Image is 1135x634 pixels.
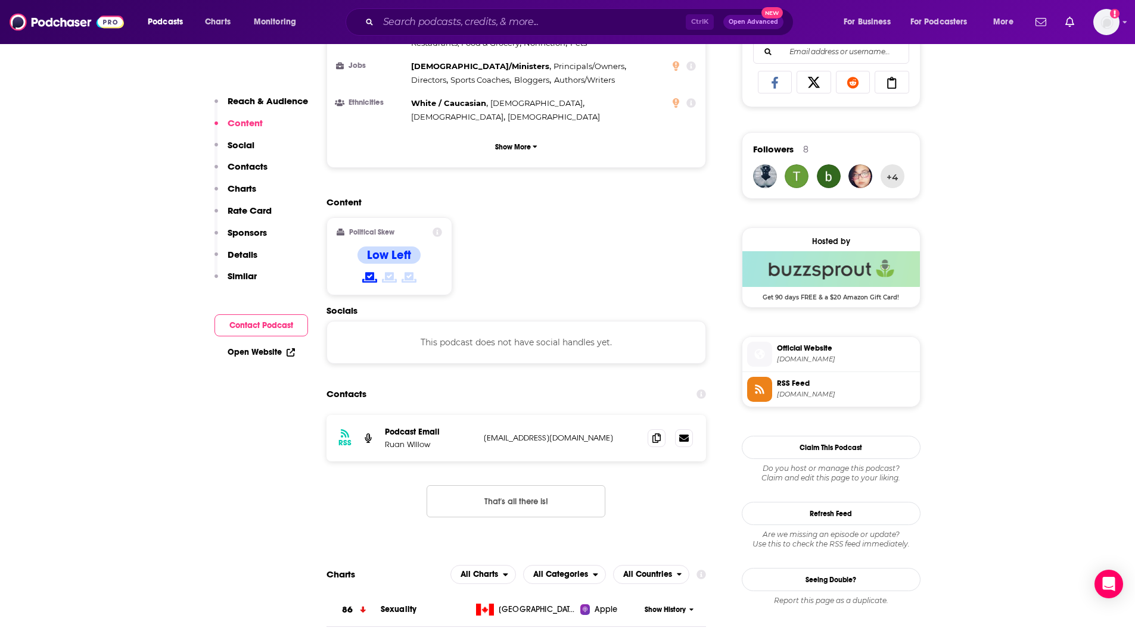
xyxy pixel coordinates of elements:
[357,8,805,36] div: Search podcasts, credits, & more...
[214,227,267,249] button: Sponsors
[742,502,921,525] button: Refresh Feed
[623,570,672,579] span: All Countries
[524,38,565,48] span: Nonfiction
[753,164,777,188] img: Guy888
[228,205,272,216] p: Rate Card
[228,270,257,282] p: Similar
[337,62,406,70] h3: Jobs
[326,383,366,405] h2: Contacts
[553,60,626,73] span: ,
[1094,570,1123,598] div: Open Intercom Messenger
[1093,9,1120,35] img: User Profile
[1093,9,1120,35] button: Show profile menu
[411,73,448,87] span: ,
[817,164,841,188] img: Barneyb
[228,95,308,107] p: Reach & Audience
[10,11,124,33] img: Podchaser - Follow, Share and Rate Podcasts
[228,183,256,194] p: Charts
[753,143,794,155] span: Followers
[554,75,615,85] span: Authors/Writers
[844,14,891,30] span: For Business
[777,378,915,389] span: RSS Feed
[326,321,707,364] div: This podcast does not have social handles yet.
[411,96,488,110] span: ,
[411,98,486,108] span: White / Caucasian
[747,377,915,402] a: RSS Feed[DOMAIN_NAME]
[326,569,355,580] h2: Charts
[495,143,531,151] p: Show More
[381,604,416,614] a: Sexuality
[411,112,503,121] span: [DEMOGRAPHIC_DATA]
[803,144,809,155] div: 8
[514,75,549,85] span: Bloggers
[985,13,1028,32] button: open menu
[228,249,257,260] p: Details
[367,248,411,263] h4: Low Left
[148,14,183,30] span: Podcasts
[214,161,268,183] button: Contacts
[785,164,809,188] a: Tlovergirl44
[197,13,238,32] a: Charts
[214,117,263,139] button: Content
[450,565,516,584] button: open menu
[729,19,778,25] span: Open Advanced
[686,14,714,30] span: Ctrl K
[881,164,904,188] button: +4
[205,14,231,30] span: Charts
[742,287,920,301] span: Get 90 days FREE & a $20 Amazon Gift Card!
[427,485,605,517] button: Nothing here.
[835,13,906,32] button: open menu
[349,228,394,236] h2: Political Skew
[337,99,406,107] h3: Ethnicities
[378,13,686,32] input: Search podcasts, credits, & more...
[753,40,909,64] div: Search followers
[214,249,257,271] button: Details
[411,60,551,73] span: ,
[742,464,921,473] span: Do you host or manage this podcast?
[254,14,296,30] span: Monitoring
[848,164,872,188] img: wiktoriaokaro
[214,270,257,292] button: Similar
[385,439,474,449] p: Ruan Willow
[326,305,707,316] h2: Socials
[747,342,915,367] a: Official Website[DOMAIN_NAME]
[139,13,198,32] button: open menu
[742,568,921,591] a: Seeing Double?
[645,605,686,615] span: Show History
[514,73,551,87] span: ,
[910,14,968,30] span: For Podcasters
[797,71,831,93] a: Share on X/Twitter
[533,570,588,579] span: All Categories
[461,570,498,579] span: All Charts
[723,15,783,29] button: Open AdvancedNew
[337,136,696,158] button: Show More
[385,427,474,437] p: Podcast Email
[742,596,921,605] div: Report this page as a duplicate.
[326,594,381,626] a: 86
[228,227,267,238] p: Sponsors
[411,75,446,85] span: Directors
[523,565,606,584] button: open menu
[1110,9,1120,18] svg: Add a profile image
[761,7,783,18] span: New
[411,110,505,124] span: ,
[640,605,698,615] button: Show History
[471,604,580,616] a: [GEOGRAPHIC_DATA]
[875,71,909,93] a: Copy Link
[613,565,690,584] h2: Countries
[613,565,690,584] button: open menu
[742,251,920,300] a: Buzzsprout Deal: Get 90 days FREE & a $20 Amazon Gift Card!
[993,14,1013,30] span: More
[570,38,587,48] span: Pets
[228,139,254,151] p: Social
[342,603,353,617] h3: 86
[450,73,511,87] span: ,
[338,438,352,448] h3: RSS
[742,236,920,246] div: Hosted by
[484,433,639,443] p: [EMAIL_ADDRESS][DOMAIN_NAME]
[245,13,312,32] button: open menu
[836,71,870,93] a: Share on Reddit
